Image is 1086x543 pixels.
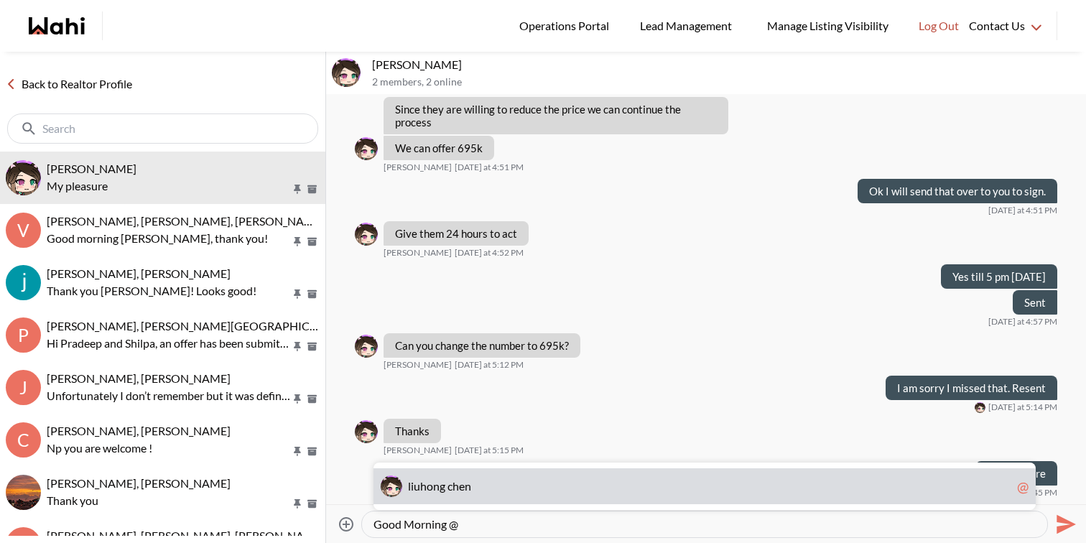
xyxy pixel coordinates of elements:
[355,335,378,358] img: l
[988,402,1057,413] time: 2025-10-01T21:14:13.310Z
[381,475,402,497] img: l
[447,479,452,493] span: c
[411,479,414,493] span: i
[1024,296,1046,309] p: Sent
[6,370,41,405] div: J
[988,205,1057,216] time: 2025-10-01T20:51:47.901Z
[384,247,452,259] span: [PERSON_NAME]
[395,339,569,352] p: Can you change the number to 695k?
[372,57,1080,72] p: [PERSON_NAME]
[420,479,427,493] span: h
[47,282,291,300] p: Thank you [PERSON_NAME]! Looks good!
[355,335,378,358] div: liuhong chen
[1048,508,1080,540] button: Send
[455,359,524,371] time: 2025-10-01T21:12:16.736Z
[47,529,419,542] span: [PERSON_NAME], [PERSON_NAME], [PERSON_NAME], [PERSON_NAME]
[291,498,304,510] button: Pin
[395,227,517,240] p: Give them 24 hours to act
[519,17,614,35] span: Operations Portal
[47,476,231,490] span: [PERSON_NAME], [PERSON_NAME]
[763,17,893,35] span: Manage Listing Visibility
[975,402,985,413] div: liuhong chen
[975,402,985,413] img: l
[452,479,459,493] span: h
[305,183,320,195] button: Archive
[355,420,378,443] div: liuhong chen
[47,335,291,352] p: Hi Pradeep and Shilpa, an offer has been submitted for [STREET_ADDRESS]. If you’re still interest...
[455,247,524,259] time: 2025-10-01T20:52:27.801Z
[6,422,41,458] div: C
[291,340,304,353] button: Pin
[408,479,411,493] span: l
[332,58,361,87] div: liuhong chen, Faraz
[47,387,291,404] p: Unfortunately I don’t remember but it was definitely one of the single ones
[381,475,402,497] div: liuhong chen
[47,492,291,509] p: Thank you
[355,223,378,246] img: l
[6,475,41,510] div: Caroline Madelar, Faraz
[355,420,378,443] img: l
[47,440,291,457] p: Np you are welcome !
[47,214,419,228] span: [PERSON_NAME], [PERSON_NAME], [PERSON_NAME], [PERSON_NAME]
[355,137,378,160] img: l
[355,223,378,246] div: liuhong chen
[6,213,41,248] div: V
[455,162,524,173] time: 2025-10-01T20:51:19.810Z
[6,160,41,195] img: l
[47,230,291,247] p: Good morning [PERSON_NAME], thank you!
[305,498,320,510] button: Archive
[6,265,41,300] img: S
[384,359,452,371] span: [PERSON_NAME]
[291,236,304,248] button: Pin
[291,393,304,405] button: Pin
[433,479,440,493] span: n
[47,424,231,437] span: [PERSON_NAME], [PERSON_NAME]
[29,17,85,34] a: Wahi homepage
[47,319,347,333] span: [PERSON_NAME], [PERSON_NAME][GEOGRAPHIC_DATA]
[384,445,452,456] span: [PERSON_NAME]
[291,288,304,300] button: Pin
[42,121,286,136] input: Search
[414,479,420,493] span: u
[440,479,445,493] span: g
[919,17,959,35] span: Log Out
[47,177,291,195] p: My pleasure
[988,316,1057,328] time: 2025-10-01T20:57:10.325Z
[6,265,41,300] div: Souhel Bally, Faraz
[373,517,1036,532] textarea: Type your message
[384,162,452,173] span: [PERSON_NAME]
[6,475,41,510] img: C
[395,103,717,129] p: Since they are willing to reduce the price we can continue the process
[459,479,465,493] span: e
[305,445,320,458] button: Archive
[305,236,320,248] button: Archive
[372,76,1080,88] p: 2 members , 2 online
[305,288,320,300] button: Archive
[47,371,231,385] span: [PERSON_NAME], [PERSON_NAME]
[1017,478,1029,495] div: @
[291,445,304,458] button: Pin
[455,445,524,456] time: 2025-10-01T21:15:48.132Z
[897,381,1046,394] p: I am sorry I missed that. Resent
[6,317,41,353] div: P
[355,137,378,160] div: liuhong chen
[465,479,471,493] span: n
[47,266,231,280] span: [PERSON_NAME], [PERSON_NAME]
[640,17,737,35] span: Lead Management
[869,185,1046,198] p: Ok I will send that over to you to sign.
[291,183,304,195] button: Pin
[6,160,41,195] div: liuhong chen, Faraz
[305,340,320,353] button: Archive
[395,424,430,437] p: Thanks
[47,162,136,175] span: [PERSON_NAME]
[395,141,483,154] p: We can offer 695k
[952,270,1046,283] p: Yes till 5 pm [DATE]
[332,58,361,87] img: l
[427,479,433,493] span: o
[373,468,1036,504] a: lliuhongchen@
[305,393,320,405] button: Archive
